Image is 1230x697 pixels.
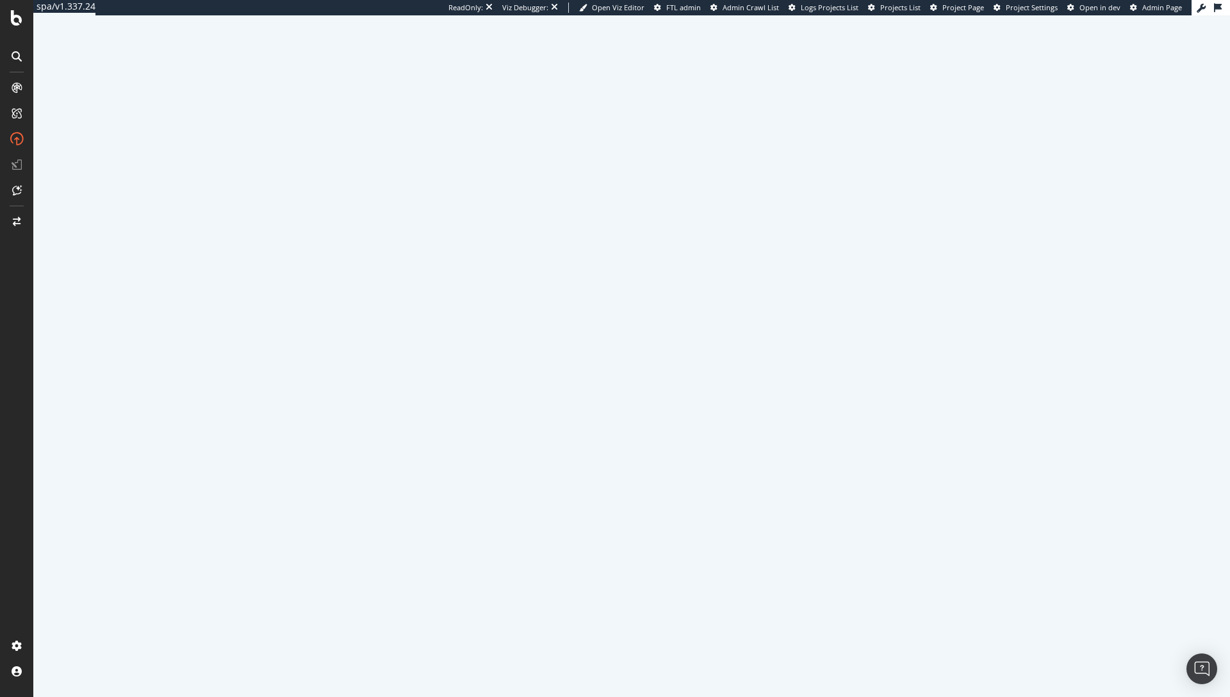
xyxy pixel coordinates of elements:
[789,3,858,13] a: Logs Projects List
[579,3,644,13] a: Open Viz Editor
[1079,3,1120,12] span: Open in dev
[448,3,483,13] div: ReadOnly:
[868,3,921,13] a: Projects List
[880,3,921,12] span: Projects List
[1186,653,1217,684] div: Open Intercom Messenger
[1142,3,1182,12] span: Admin Page
[666,3,701,12] span: FTL admin
[502,3,548,13] div: Viz Debugger:
[930,3,984,13] a: Project Page
[942,3,984,12] span: Project Page
[801,3,858,12] span: Logs Projects List
[710,3,779,13] a: Admin Crawl List
[1130,3,1182,13] a: Admin Page
[586,323,678,369] div: animation
[723,3,779,12] span: Admin Crawl List
[1067,3,1120,13] a: Open in dev
[654,3,701,13] a: FTL admin
[592,3,644,12] span: Open Viz Editor
[1006,3,1058,12] span: Project Settings
[994,3,1058,13] a: Project Settings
